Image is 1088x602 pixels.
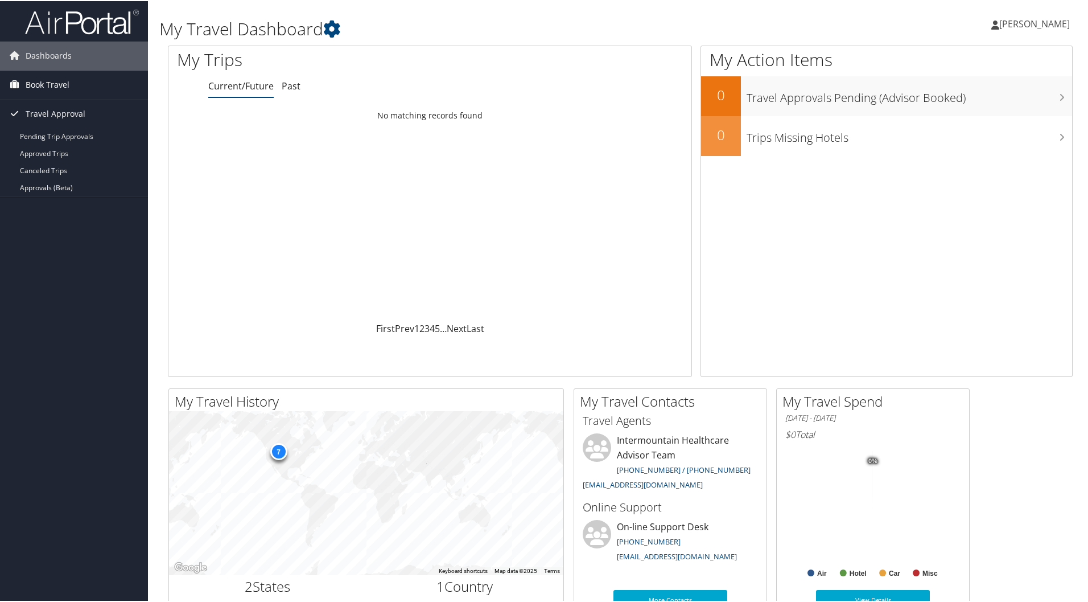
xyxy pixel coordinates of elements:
img: Google [172,559,209,574]
h1: My Action Items [701,47,1072,71]
span: Book Travel [26,69,69,98]
h6: Total [785,427,961,440]
a: Open this area in Google Maps (opens a new window) [172,559,209,574]
a: Prev [395,321,414,334]
a: 2 [419,321,425,334]
span: Dashboards [26,40,72,69]
h3: Online Support [583,498,758,514]
td: No matching records found [168,104,691,125]
h3: Travel Agents [583,412,758,428]
h2: 0 [701,84,741,104]
h1: My Trips [177,47,465,71]
a: Terms (opens in new tab) [544,567,560,573]
a: 5 [435,321,440,334]
a: Past [282,79,300,91]
span: … [440,321,447,334]
li: Intermountain Healthcare Advisor Team [577,432,764,493]
text: Misc [922,568,938,576]
a: 1 [414,321,419,334]
a: Current/Future [208,79,274,91]
span: [PERSON_NAME] [999,17,1070,29]
div: 7 [270,441,287,458]
h2: Country [375,576,555,595]
h1: My Travel Dashboard [159,16,774,40]
h3: Trips Missing Hotels [747,123,1072,145]
a: 0Travel Approvals Pending (Advisor Booked) [701,75,1072,115]
text: Car [889,568,900,576]
span: $0 [785,427,796,440]
a: [PERSON_NAME] [991,6,1081,40]
h2: States [178,576,358,595]
h2: My Travel History [175,391,563,410]
tspan: 0% [868,457,877,464]
h2: My Travel Contacts [580,391,766,410]
a: 4 [430,321,435,334]
span: Travel Approval [26,99,85,127]
button: Keyboard shortcuts [439,566,488,574]
a: First [376,321,395,334]
h3: Travel Approvals Pending (Advisor Booked) [747,83,1072,105]
span: 2 [245,576,253,595]
a: 0Trips Missing Hotels [701,115,1072,155]
h6: [DATE] - [DATE] [785,412,961,423]
text: Air [817,568,827,576]
span: Map data ©2025 [494,567,537,573]
text: Hotel [850,568,867,576]
img: airportal-logo.png [25,7,139,34]
h2: 0 [701,124,741,144]
a: Next [447,321,467,334]
li: On-line Support Desk [577,519,764,566]
span: 1 [436,576,444,595]
a: [PHONE_NUMBER] [617,535,681,546]
a: 3 [425,321,430,334]
a: Last [467,321,484,334]
h2: My Travel Spend [782,391,969,410]
a: [EMAIL_ADDRESS][DOMAIN_NAME] [583,478,703,489]
a: [PHONE_NUMBER] / [PHONE_NUMBER] [617,464,751,474]
a: [EMAIL_ADDRESS][DOMAIN_NAME] [617,550,737,560]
